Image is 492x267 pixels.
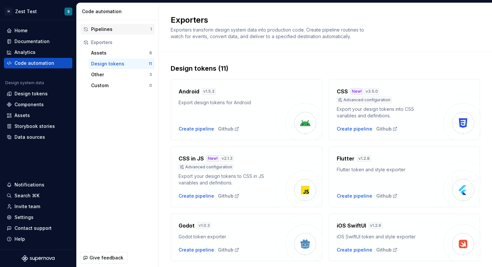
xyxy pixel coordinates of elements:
div: Code automation [82,8,156,15]
button: Create pipeline [337,247,372,253]
div: New! [207,155,219,162]
span: Give feedback [89,255,123,261]
div: Design tokens (11) [171,64,480,73]
div: Export design tokens for Android [179,99,276,106]
div: 11 [149,61,152,66]
div: Export your design tokens to CSS in JS variables and definitions. [179,173,276,186]
h4: iOS SwiftUI [337,222,366,230]
a: Design tokens [4,88,72,99]
div: iOS SwiftUI token and style exporter [337,233,434,240]
div: Components [14,101,44,108]
div: 8 [149,50,152,56]
div: 0 [149,83,152,88]
button: Create pipeline [179,126,214,132]
div: Documentation [14,38,50,45]
div: 1 [150,27,152,32]
svg: Supernova Logo [22,255,55,262]
button: Contact support [4,223,72,233]
button: Create pipeline [179,247,214,253]
div: Analytics [14,49,36,56]
div: Design system data [5,80,44,85]
h4: CSS [337,87,348,95]
div: Flutter token and style exporter [337,166,434,173]
button: Assets8 [88,48,155,58]
a: Documentation [4,36,72,47]
h4: Android [179,87,199,95]
div: Contact support [14,225,52,231]
a: Settings [4,212,72,223]
a: Invite team [4,201,72,212]
div: H [5,8,12,15]
div: Exporters [91,39,152,46]
div: v 1.2.8 [357,155,371,162]
h2: Exporters [171,15,472,25]
button: Search ⌘K [4,190,72,201]
a: Storybook stories [4,121,72,132]
button: Custom0 [88,80,155,91]
div: Help [14,236,25,242]
a: Data sources [4,132,72,142]
a: Home [4,25,72,36]
button: Help [4,234,72,244]
div: Assets [14,112,30,119]
button: Other3 [88,69,155,80]
button: Design tokens11 [88,59,155,69]
a: Github [218,126,239,132]
div: New! [351,88,363,95]
div: Search ⌘K [14,192,39,199]
div: Home [14,27,28,34]
button: Create pipeline [337,126,372,132]
div: Design tokens [91,61,149,67]
a: Github [376,247,398,253]
h4: Godot [179,222,195,230]
div: Pipelines [91,26,150,33]
div: Notifications [14,182,44,188]
h4: CSS in JS [179,155,204,162]
a: Analytics [4,47,72,58]
div: Advanced configuration [337,97,392,103]
a: Github [218,193,239,199]
a: Components [4,99,72,110]
div: Storybook stories [14,123,55,130]
div: 3 [149,72,152,77]
button: Give feedback [80,252,128,264]
button: Create pipeline [337,193,372,199]
div: Settings [14,214,34,221]
div: Godot token exporter [179,233,276,240]
a: Assets [4,110,72,121]
div: v 1.2.6 [369,222,382,229]
div: Code automation [14,60,54,66]
div: Data sources [14,134,45,140]
div: Design tokens [14,90,48,97]
div: v 1.5.3 [202,88,216,95]
button: Create pipeline [179,193,214,199]
div: v 3.5.0 [364,88,379,95]
div: Other [91,71,149,78]
div: Zest Test [15,8,37,15]
div: Invite team [14,203,40,210]
a: Github [376,126,398,132]
a: Code automation [4,58,72,68]
button: Notifications [4,180,72,190]
div: Advanced configuration [179,164,234,170]
a: Github [376,193,398,199]
button: Pipelines1 [81,24,155,35]
div: Assets [91,50,149,56]
a: Github [218,247,239,253]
